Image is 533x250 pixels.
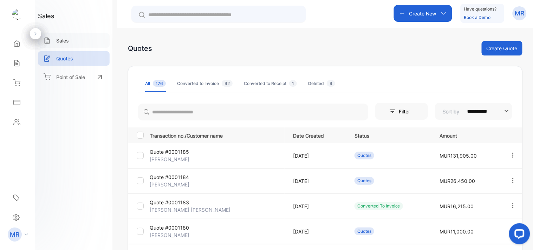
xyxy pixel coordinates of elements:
[503,221,533,250] iframe: LiveChat chat widget
[355,152,374,159] div: Quotes
[293,177,340,185] p: [DATE]
[38,69,110,85] a: Point of Sale
[150,156,195,163] p: [PERSON_NAME]
[435,103,512,120] button: Sort by
[293,131,340,139] p: Date Created
[355,202,403,210] div: Converted To Invoice
[440,153,477,159] span: MUR131,905.00
[128,43,152,54] div: Quotes
[293,203,340,210] p: [DATE]
[222,80,233,87] span: 92
[440,229,474,235] span: MUR11,000.00
[150,199,195,206] p: Quote #0001183
[145,80,166,87] div: All
[150,206,230,213] p: [PERSON_NAME] [PERSON_NAME]
[464,15,491,20] a: Book a Demo
[293,228,340,235] p: [DATE]
[293,152,340,159] p: [DATE]
[150,224,195,231] p: Quote #0001180
[513,5,527,22] button: MR
[150,173,195,181] p: Quote #0001184
[12,9,23,20] img: logo
[289,80,297,87] span: 1
[440,131,495,139] p: Amount
[150,131,284,139] p: Transaction no./Customer name
[56,55,73,62] p: Quotes
[443,108,460,115] p: Sort by
[38,51,110,66] a: Quotes
[244,80,297,87] div: Converted to Receipt
[150,231,195,239] p: [PERSON_NAME]
[355,131,425,139] p: Status
[38,11,54,21] h1: sales
[177,80,233,87] div: Converted to Invoice
[153,80,166,87] span: 176
[482,41,522,55] button: Create Quote
[440,178,475,184] span: MUR26,450.00
[10,230,20,239] p: MR
[355,177,374,185] div: Quotes
[38,33,110,48] a: Sales
[150,181,195,188] p: [PERSON_NAME]
[515,9,525,18] p: MR
[440,203,474,209] span: MUR16,215.00
[308,80,335,87] div: Deleted
[56,37,69,44] p: Sales
[56,73,85,81] p: Point of Sale
[394,5,452,22] button: Create New
[355,228,374,235] div: Quotes
[150,148,195,156] p: Quote #0001185
[327,80,335,87] span: 9
[409,10,437,17] p: Create New
[464,6,497,13] p: Have questions?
